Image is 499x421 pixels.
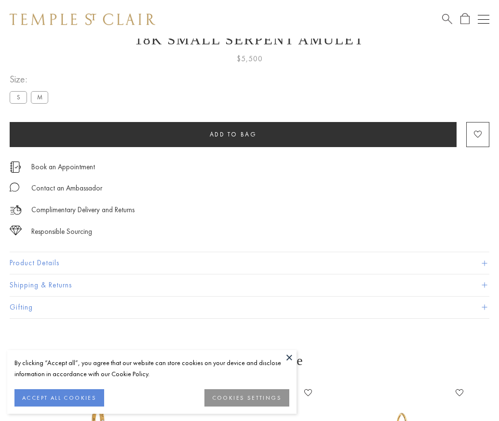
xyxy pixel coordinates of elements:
[442,13,452,25] a: Search
[31,204,135,216] p: Complimentary Delivery and Returns
[14,357,289,380] div: By clicking “Accept all”, you agree that our website can store cookies on your device and disclos...
[31,182,102,194] div: Contact an Ambassador
[204,389,289,407] button: COOKIES SETTINGS
[14,389,104,407] button: ACCEPT ALL COOKIES
[31,226,92,238] div: Responsible Sourcing
[10,162,21,173] img: icon_appointment.svg
[31,162,95,172] a: Book an Appointment
[10,91,27,103] label: S
[10,226,22,235] img: icon_sourcing.svg
[10,297,489,318] button: Gifting
[10,31,489,48] h1: 18K Small Serpent Amulet
[10,14,155,25] img: Temple St. Clair
[10,122,457,147] button: Add to bag
[31,91,48,103] label: M
[10,274,489,296] button: Shipping & Returns
[478,14,489,25] button: Open navigation
[10,182,19,192] img: MessageIcon-01_2.svg
[10,71,52,87] span: Size:
[10,252,489,274] button: Product Details
[10,204,22,216] img: icon_delivery.svg
[210,130,257,138] span: Add to bag
[460,13,470,25] a: Open Shopping Bag
[237,53,263,65] span: $5,500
